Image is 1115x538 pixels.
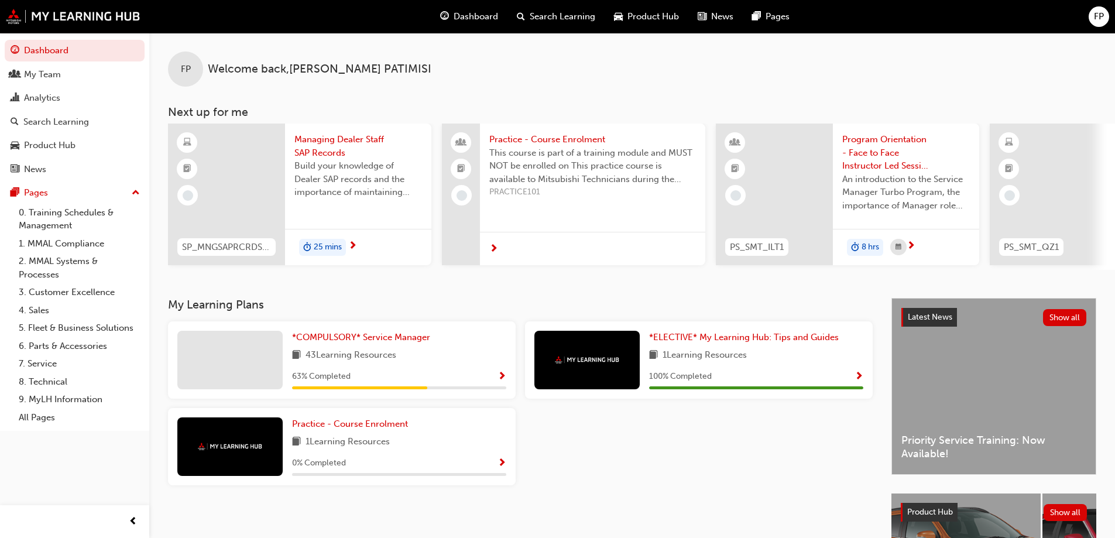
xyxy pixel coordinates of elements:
[1004,241,1059,254] span: PS_SMT_QZ1
[11,70,19,80] span: people-icon
[440,9,449,24] span: guage-icon
[431,5,507,29] a: guage-iconDashboard
[907,507,953,517] span: Product Hub
[306,435,390,450] span: 1 Learning Resources
[303,240,311,255] span: duration-icon
[348,241,357,252] span: next-icon
[24,68,61,81] div: My Team
[1005,135,1013,150] span: learningResourceType_ELEARNING-icon
[555,356,619,364] img: mmal
[842,173,970,213] span: An introduction to the Service Manager Turbo Program, the importance of Manager role and Service ...
[292,417,413,431] a: Practice - Course Enrolment
[11,93,19,104] span: chart-icon
[517,9,525,24] span: search-icon
[530,10,595,23] span: Search Learning
[489,244,498,255] span: next-icon
[627,10,679,23] span: Product Hub
[24,139,76,152] div: Product Hub
[149,105,1115,119] h3: Next up for me
[294,133,422,159] span: Managing Dealer Staff SAP Records
[498,456,506,471] button: Show Progress
[14,252,145,283] a: 2. MMAL Systems & Processes
[294,159,422,199] span: Build your knowledge of Dealer SAP records and the importance of maintaining your staff records i...
[605,5,688,29] a: car-iconProduct Hub
[908,312,952,322] span: Latest News
[901,434,1086,460] span: Priority Service Training: Now Available!
[862,241,879,254] span: 8 hrs
[5,37,145,182] button: DashboardMy TeamAnalyticsSearch LearningProduct HubNews
[457,162,465,177] span: booktick-icon
[5,135,145,156] a: Product Hub
[766,10,790,23] span: Pages
[891,298,1096,475] a: Latest NewsShow allPriority Service Training: Now Available!
[292,457,346,470] span: 0 % Completed
[24,163,46,176] div: News
[11,141,19,151] span: car-icon
[901,503,1087,522] a: Product HubShow all
[688,5,743,29] a: news-iconNews
[181,63,191,76] span: FP
[292,331,435,344] a: *COMPULSORY* Service Manager
[649,332,839,342] span: *ELECTIVE* My Learning Hub: Tips and Guides
[24,186,48,200] div: Pages
[454,10,498,23] span: Dashboard
[5,182,145,204] button: Pages
[842,133,970,173] span: Program Orientation - Face to Face Instructor Led Session (Service Manager Turbo Program)
[132,186,140,201] span: up-icon
[198,443,262,450] img: mmal
[11,117,19,128] span: search-icon
[896,240,901,255] span: calendar-icon
[752,9,761,24] span: pages-icon
[907,241,915,252] span: next-icon
[14,355,145,373] a: 7. Service
[614,9,623,24] span: car-icon
[498,458,506,469] span: Show Progress
[457,190,467,201] span: learningRecordVerb_NONE-icon
[711,10,733,23] span: News
[855,369,863,384] button: Show Progress
[457,135,465,150] span: people-icon
[292,435,301,450] span: book-icon
[5,40,145,61] a: Dashboard
[168,298,873,311] h3: My Learning Plans
[498,372,506,382] span: Show Progress
[183,162,191,177] span: booktick-icon
[489,186,696,199] span: PRACTICE101
[489,146,696,186] span: This course is part of a training module and MUST NOT be enrolled on This practice course is avai...
[11,46,19,56] span: guage-icon
[182,241,271,254] span: SP_MNGSAPRCRDS_M1
[183,135,191,150] span: learningResourceType_ELEARNING-icon
[14,373,145,391] a: 8. Technical
[1094,10,1104,23] span: FP
[11,165,19,175] span: news-icon
[292,370,351,383] span: 63 % Completed
[1043,309,1087,326] button: Show all
[743,5,799,29] a: pages-iconPages
[11,188,19,198] span: pages-icon
[1004,190,1015,201] span: learningRecordVerb_NONE-icon
[14,204,145,235] a: 0. Training Schedules & Management
[442,124,705,265] a: Practice - Course EnrolmentThis course is part of a training module and MUST NOT be enrolled on T...
[14,319,145,337] a: 5. Fleet & Business Solutions
[730,241,784,254] span: PS_SMT_ILT1
[663,348,747,363] span: 1 Learning Resources
[314,241,342,254] span: 25 mins
[6,9,140,24] img: mmal
[498,369,506,384] button: Show Progress
[14,390,145,409] a: 9. MyLH Information
[208,63,431,76] span: Welcome back , [PERSON_NAME] PATIMISI
[1089,6,1109,27] button: FP
[168,124,431,265] a: SP_MNGSAPRCRDS_M1Managing Dealer Staff SAP RecordsBuild your knowledge of Dealer SAP records and ...
[14,337,145,355] a: 6. Parts & Accessories
[901,308,1086,327] a: Latest NewsShow all
[183,190,193,201] span: learningRecordVerb_NONE-icon
[292,348,301,363] span: book-icon
[292,332,430,342] span: *COMPULSORY* Service Manager
[730,190,741,201] span: learningRecordVerb_NONE-icon
[851,240,859,255] span: duration-icon
[129,515,138,529] span: prev-icon
[14,301,145,320] a: 4. Sales
[5,159,145,180] a: News
[14,409,145,427] a: All Pages
[649,370,712,383] span: 100 % Completed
